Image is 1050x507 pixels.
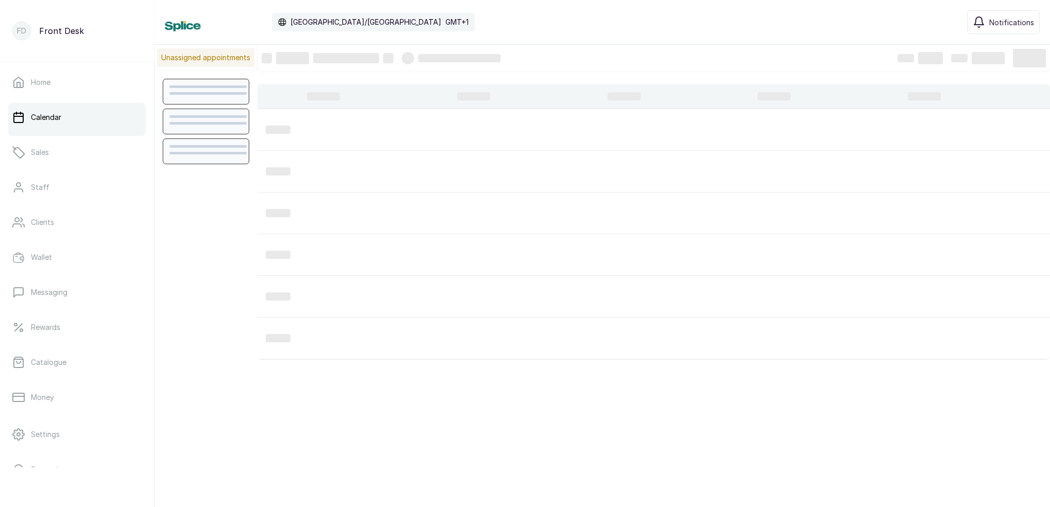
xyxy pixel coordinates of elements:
p: Unassigned appointments [157,48,254,67]
p: Home [31,77,50,88]
a: Sales [8,138,146,167]
p: Catalogue [31,357,66,368]
p: GMT+1 [445,17,469,27]
p: Clients [31,217,54,228]
a: Calendar [8,103,146,132]
p: Support [31,464,59,475]
p: Wallet [31,252,52,263]
p: FD [17,26,26,36]
a: Home [8,68,146,97]
p: Messaging [31,287,67,298]
p: Calendar [31,112,61,123]
a: Messaging [8,278,146,307]
p: Front Desk [39,25,84,37]
p: Rewards [31,322,60,333]
span: Notifications [989,17,1034,28]
button: Notifications [967,10,1040,34]
a: Rewards [8,313,146,342]
p: [GEOGRAPHIC_DATA]/[GEOGRAPHIC_DATA] [290,17,441,27]
a: Catalogue [8,348,146,377]
a: Staff [8,173,146,202]
a: Support [8,455,146,484]
a: Clients [8,208,146,237]
a: Settings [8,420,146,449]
p: Settings [31,429,60,440]
p: Money [31,392,54,403]
a: Wallet [8,243,146,272]
p: Staff [31,182,49,193]
p: Sales [31,147,49,158]
a: Money [8,383,146,412]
